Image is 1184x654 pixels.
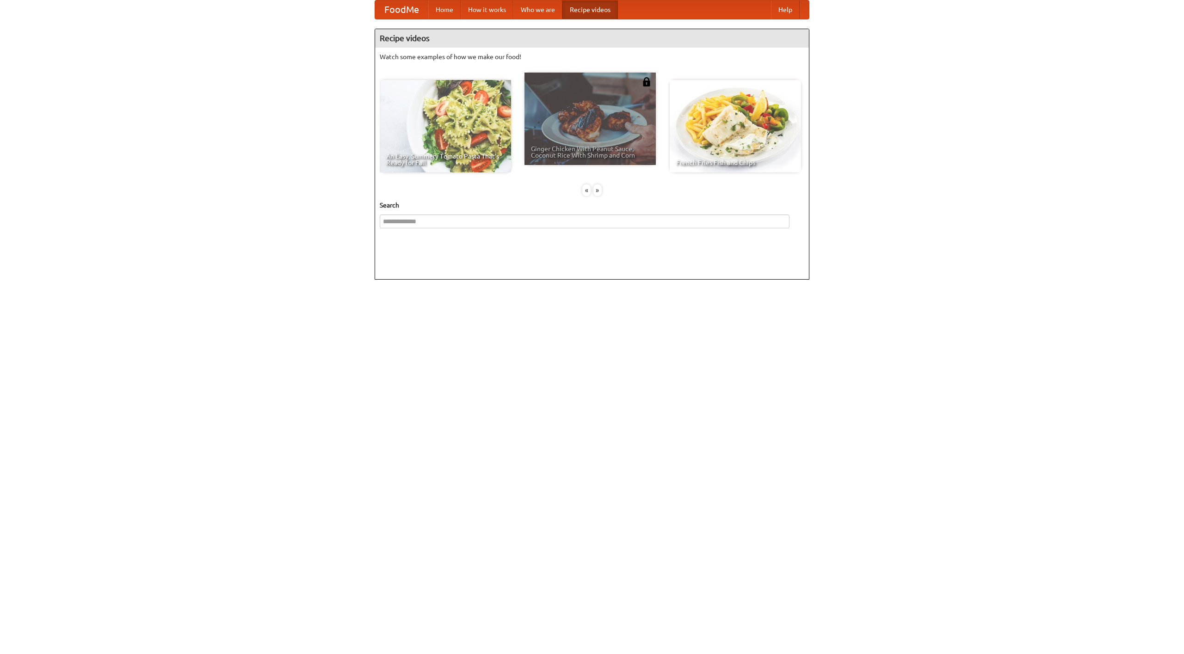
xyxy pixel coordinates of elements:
[771,0,800,19] a: Help
[513,0,562,19] a: Who we are
[380,52,804,61] p: Watch some examples of how we make our food!
[428,0,461,19] a: Home
[380,201,804,210] h5: Search
[375,0,428,19] a: FoodMe
[642,77,651,86] img: 483408.png
[375,29,809,48] h4: Recipe videos
[593,184,602,196] div: »
[386,153,505,166] span: An Easy, Summery Tomato Pasta That's Ready for Fall
[676,159,795,166] span: French Fries Fish and Chips
[562,0,618,19] a: Recipe videos
[582,184,591,196] div: «
[380,80,511,172] a: An Easy, Summery Tomato Pasta That's Ready for Fall
[461,0,513,19] a: How it works
[670,80,801,172] a: French Fries Fish and Chips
